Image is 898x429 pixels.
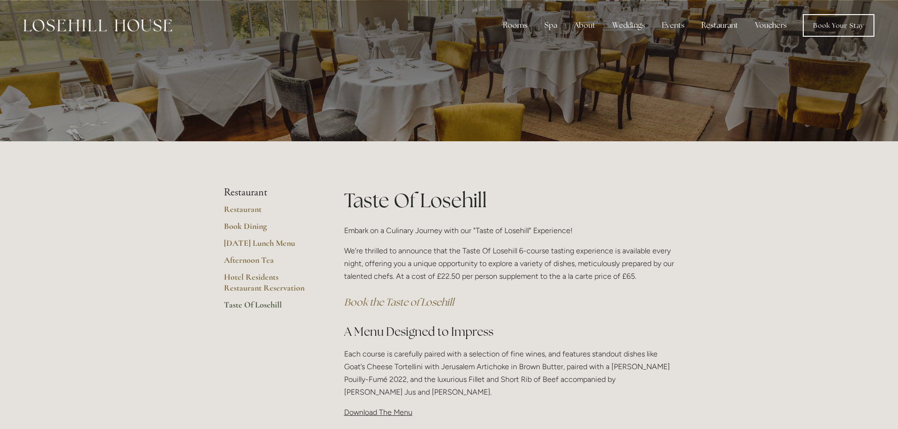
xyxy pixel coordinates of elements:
[224,238,314,255] a: [DATE] Lunch Menu
[567,16,603,35] div: About
[344,186,675,214] h1: Taste Of Losehill
[344,296,454,308] a: Book the Taste of Losehill
[344,348,675,399] p: Each course is carefully paired with a selection of fine wines, and features standout dishes like...
[537,16,565,35] div: Spa
[495,16,535,35] div: Rooms
[24,19,172,32] img: Losehill House
[748,16,794,35] a: Vouchers
[224,204,314,221] a: Restaurant
[224,255,314,272] a: Afternoon Tea
[224,221,314,238] a: Book Dining
[803,14,874,37] a: Book Your Stay
[344,244,675,283] p: We're thrilled to announce that the Taste Of Losehill 6-course tasting experience is available ev...
[344,324,675,340] h2: A Menu Designed to Impress
[224,186,314,199] li: Restaurant
[224,299,314,316] a: Taste Of Losehill
[344,408,412,417] span: Download The Menu
[694,16,746,35] div: Restaurant
[344,224,675,237] p: Embark on a Culinary Journey with our "Taste of Losehill" Experience!
[224,272,314,299] a: Hotel Residents Restaurant Reservation
[654,16,692,35] div: Events
[605,16,652,35] div: Weddings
